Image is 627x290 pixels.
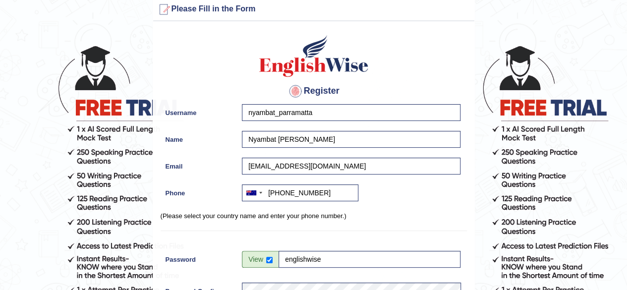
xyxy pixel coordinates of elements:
input: +61 412 345 678 [242,184,358,201]
label: Phone [161,184,237,198]
label: Username [161,104,237,117]
h4: Register [161,83,467,99]
label: Email [161,158,237,171]
h3: Please Fill in the Form [156,1,472,17]
label: Name [161,131,237,144]
img: Logo of English Wise create a new account for intelligent practice with AI [257,34,370,78]
p: (Please select your country name and enter your phone number.) [161,211,467,221]
div: Australia: +61 [242,185,265,201]
input: Show/Hide Password [266,257,273,263]
label: Password [161,251,237,264]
